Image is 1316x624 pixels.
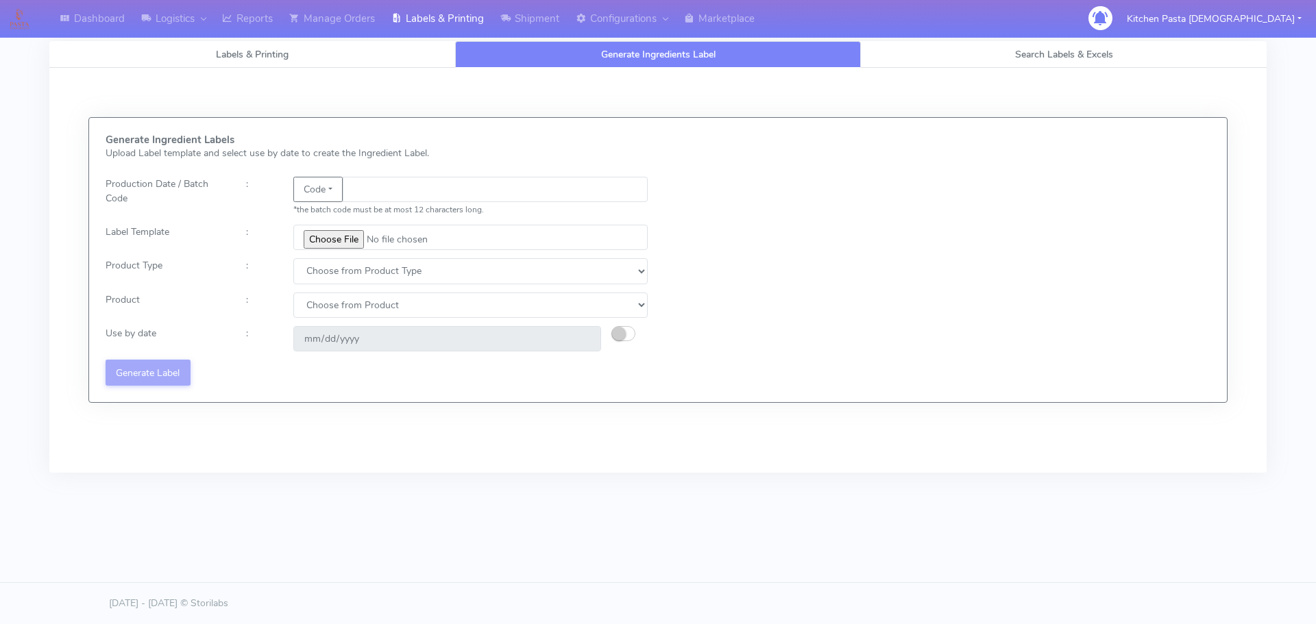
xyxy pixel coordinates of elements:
[95,177,236,216] div: Production Date / Batch Code
[236,177,282,216] div: :
[293,204,484,215] small: *the batch code must be at most 12 characters long.
[236,225,282,250] div: :
[216,48,289,61] span: Labels & Printing
[106,146,648,160] p: Upload Label template and select use by date to create the Ingredient Label.
[106,360,191,385] button: Generate Label
[601,48,716,61] span: Generate Ingredients Label
[293,177,343,202] button: Code
[95,326,236,351] div: Use by date
[49,41,1267,68] ul: Tabs
[95,225,236,250] div: Label Template
[95,292,236,318] div: Product
[1117,5,1312,33] button: Kitchen Pasta [DEMOGRAPHIC_DATA]
[1015,48,1113,61] span: Search Labels & Excels
[95,258,236,284] div: Product Type
[236,258,282,284] div: :
[236,326,282,351] div: :
[236,292,282,318] div: :
[106,134,648,146] h5: Generate Ingredient Labels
